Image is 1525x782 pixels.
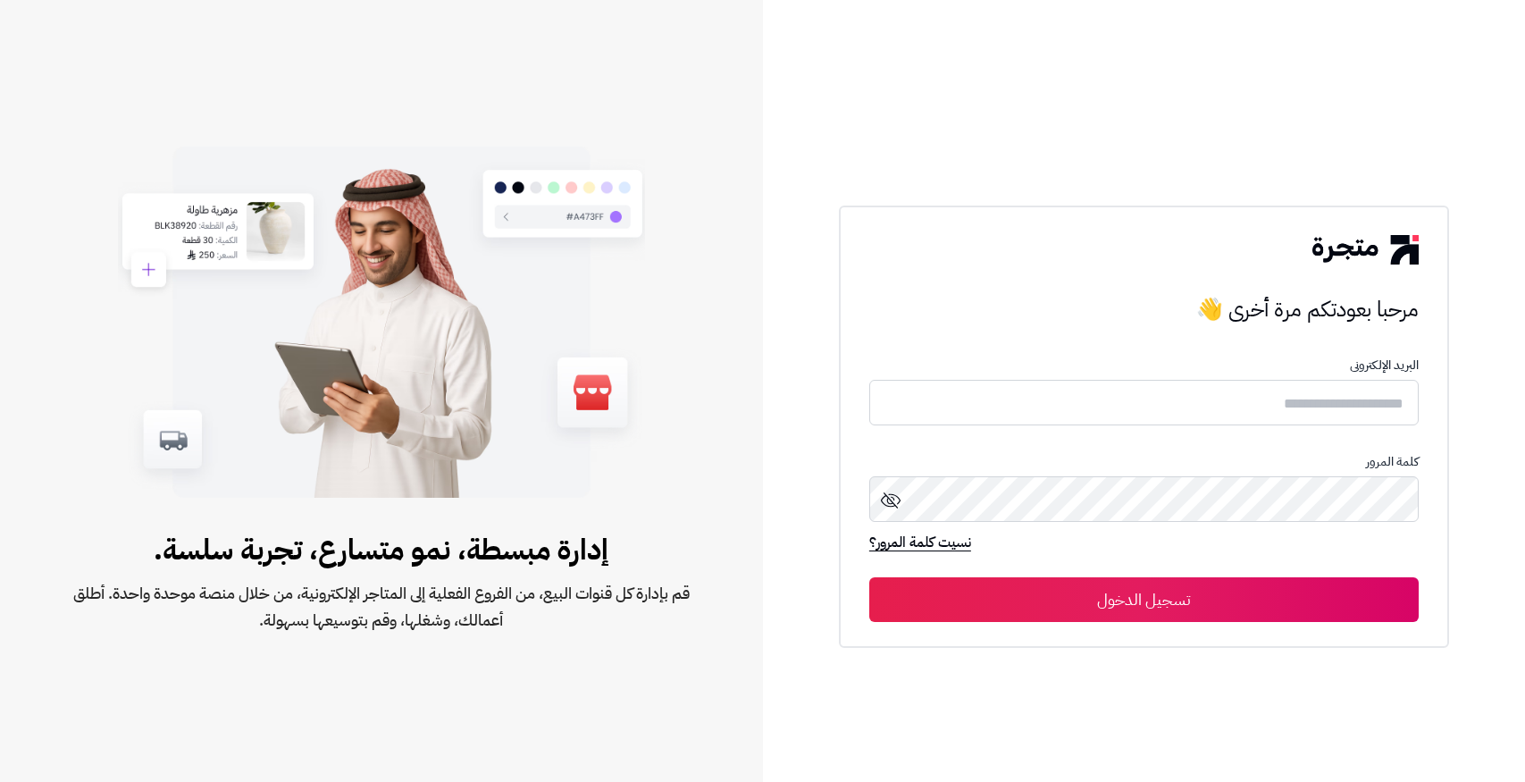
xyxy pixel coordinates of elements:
[869,291,1419,327] h3: مرحبا بعودتكم مرة أخرى 👋
[869,532,971,557] a: نسيت كلمة المرور؟
[1312,235,1418,264] img: logo-2.png
[869,358,1419,373] p: البريد الإلكترونى
[57,528,706,571] span: إدارة مبسطة، نمو متسارع، تجربة سلسة.
[869,455,1419,469] p: كلمة المرور
[869,577,1419,622] button: تسجيل الدخول
[57,580,706,634] span: قم بإدارة كل قنوات البيع، من الفروع الفعلية إلى المتاجر الإلكترونية، من خلال منصة موحدة واحدة. أط...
